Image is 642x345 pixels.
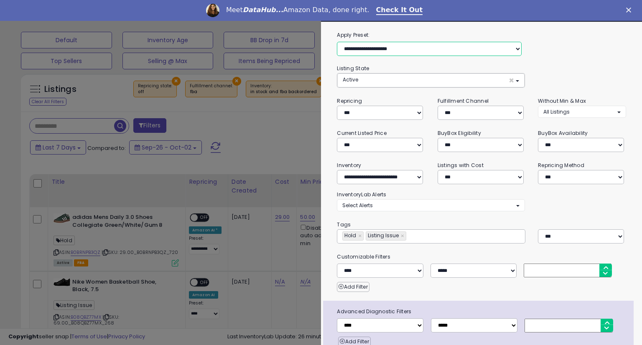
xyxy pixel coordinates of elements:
i: DataHub... [243,6,283,14]
label: Apply Preset: [331,30,632,40]
span: Advanced Diagnostic Filters [331,307,633,316]
img: Profile image for Georgie [206,4,219,17]
small: Repricing Method [538,162,584,169]
span: Active [343,76,358,83]
small: InventoryLab Alerts [337,191,386,198]
small: Listings with Cost [438,162,484,169]
a: × [401,232,406,240]
small: Without Min & Max [538,97,586,104]
div: Close [626,8,634,13]
span: All Listings [543,108,570,115]
span: Hold [343,232,356,239]
small: Current Listed Price [337,129,386,137]
small: Listing State [337,65,369,72]
span: × [509,76,514,85]
small: Customizable Filters [331,252,632,261]
span: Listing Issue [366,232,399,239]
small: Fulfillment Channel [438,97,489,104]
button: Add Filter [337,282,369,292]
a: Check It Out [376,6,423,15]
small: Repricing [337,97,362,104]
button: Active × [337,74,524,87]
a: × [358,232,363,240]
button: All Listings [538,106,626,118]
span: Select Alerts [342,202,373,209]
small: Inventory [337,162,361,169]
small: BuyBox Eligibility [438,129,481,137]
small: Tags [331,220,632,229]
small: BuyBox Availability [538,129,588,137]
div: Meet Amazon Data, done right. [226,6,369,14]
button: Select Alerts [337,199,525,211]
